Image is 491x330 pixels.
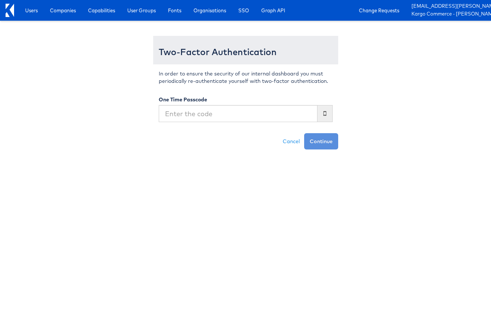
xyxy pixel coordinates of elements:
[88,7,115,14] span: Capabilities
[25,7,38,14] span: Users
[122,4,161,17] a: User Groups
[159,47,333,57] h3: Two-Factor Authentication
[194,7,226,14] span: Organisations
[188,4,232,17] a: Organisations
[159,70,333,85] p: In order to ensure the security of our internal dashboard you must periodically re-authenticate y...
[233,4,255,17] a: SSO
[238,7,249,14] span: SSO
[159,105,317,122] input: Enter the code
[411,3,485,10] a: [EMAIL_ADDRESS][PERSON_NAME][DOMAIN_NAME]
[278,133,304,149] a: Cancel
[261,7,285,14] span: Graph API
[353,4,405,17] a: Change Requests
[44,4,81,17] a: Companies
[168,7,181,14] span: Fonts
[162,4,187,17] a: Fonts
[50,7,76,14] span: Companies
[411,10,485,18] a: Kargo Commerce - [PERSON_NAME]
[83,4,121,17] a: Capabilities
[127,7,156,14] span: User Groups
[256,4,291,17] a: Graph API
[20,4,43,17] a: Users
[159,96,207,103] label: One Time Passcode
[304,133,338,149] button: Continue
